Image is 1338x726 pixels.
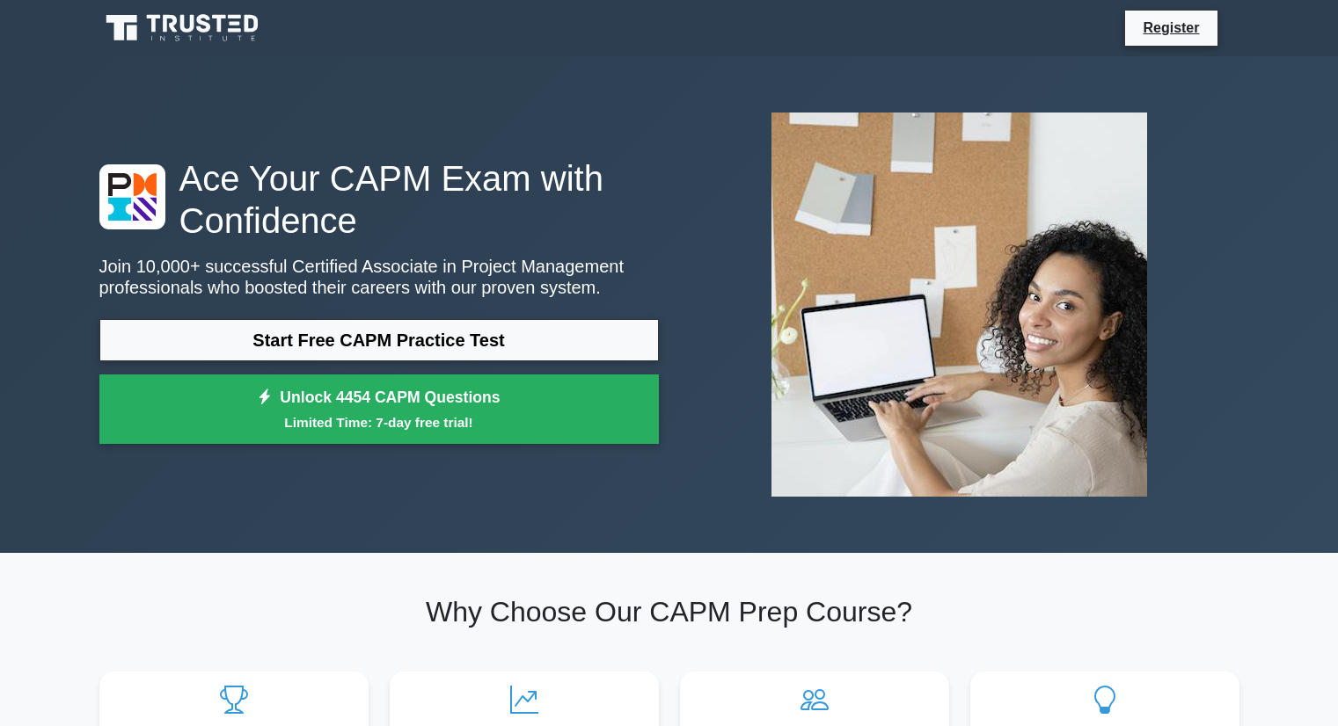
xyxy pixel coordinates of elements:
p: Join 10,000+ successful Certified Associate in Project Management professionals who boosted their... [99,256,659,298]
h1: Ace Your CAPM Exam with Confidence [99,157,659,242]
a: Start Free CAPM Practice Test [99,319,659,361]
small: Limited Time: 7-day free trial! [121,412,637,432]
a: Unlock 4454 CAPM QuestionsLimited Time: 7-day free trial! [99,374,659,445]
h2: Why Choose Our CAPM Prep Course? [99,595,1239,628]
a: Register [1132,17,1210,39]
